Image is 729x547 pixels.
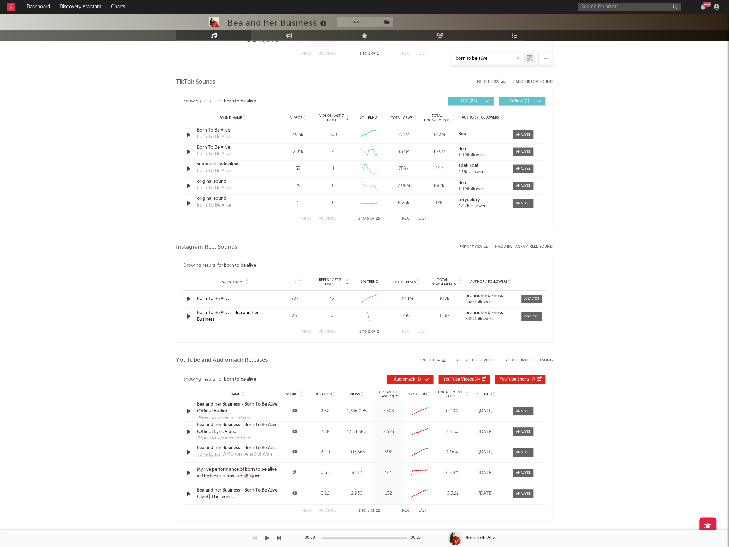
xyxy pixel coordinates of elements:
[197,311,259,322] a: Born To Be Alive - Bea and her Business
[512,80,553,84] button: + Add TikTok Sound
[197,134,231,140] div: Born To Be Alive
[197,185,231,192] div: Born To Be Alive
[315,296,349,303] div: 42
[500,378,530,382] span: YouTube Shorts
[332,200,335,207] div: 0
[379,390,394,395] p: Growth
[353,115,385,120] div: 6M Trend
[459,164,506,169] a: adekikbal
[222,451,278,458] div: WMG (on behalf of Warner Music UK (exclusive licensee))
[362,217,366,221] span: to
[197,151,231,158] div: Born To Be Alive
[332,166,334,173] div: 1
[459,181,466,185] strong: Bea
[495,359,553,362] button: + Add SoundCloud Song
[436,429,469,436] div: 1.55 %
[411,534,424,543] div: 00:25
[423,132,455,138] div: 12.3M
[477,80,505,84] button: Export CSV
[394,378,416,382] span: Audiomack
[231,393,240,397] span: Name
[459,147,466,151] strong: Bea
[315,313,349,320] div: 0
[350,50,388,58] div: 1 1 1
[219,116,242,120] span: Sound Name
[443,378,480,382] span: ( 4 )
[319,509,337,513] button: Previous
[350,215,388,223] div: 1 5 25
[459,181,506,186] a: Bea
[342,449,372,456] div: 403,665
[197,178,269,185] div: original sound
[379,395,394,399] p: (Last 7d)
[453,359,495,362] button: + Add YouTube Video
[502,359,553,362] button: + Add SoundCloud Song
[417,358,446,362] button: Export CSV
[459,153,506,158] div: 1.9M followers
[472,408,499,415] div: [DATE]
[197,161,269,168] a: suara asli - adekikbal
[197,297,230,301] a: Born To Be Alive
[476,393,492,397] span: Released
[224,376,256,384] div: born to be alive
[453,99,484,103] span: UGC ( 24 )
[222,280,245,284] span: Sound Name
[395,280,416,284] span: Total Plays
[495,245,553,249] button: + Add Instagram Reel Sound
[495,375,546,384] button: YouTube Shorts(7)
[578,3,681,11] input: Search for artists
[312,470,339,477] div: 0:35
[342,490,372,497] div: 2,930
[459,204,506,209] div: 42.7k followers
[371,510,375,513] span: of
[466,535,497,542] div: Born To Be Alive
[197,401,278,415] a: Bea and her Business - Born To Be Alive (Official Audio)
[342,408,372,415] div: 1,336,095
[197,487,278,501] a: Bea and her Business - Born To Be Alive (Live) | The Ivors [DEMOGRAPHIC_DATA] | Amazon Music
[459,187,506,192] div: 1.9M followers
[459,198,506,203] a: torydelury
[282,166,314,173] div: 33
[305,534,318,543] div: 00:00
[375,408,402,415] div: 7,528
[423,114,451,122] span: Total Engagements
[372,331,376,334] span: of
[197,445,278,452] a: Bea and her Business - Born To Be Alive (Lyrics)
[459,132,466,136] strong: Bea
[448,97,494,106] button: UGC(24)
[391,116,413,120] span: Total Views
[423,149,455,156] div: 4.79M
[318,114,345,122] span: Videos (last 7 days)
[290,116,302,120] span: Videos
[390,296,424,303] div: 32.4M
[363,331,367,334] span: to
[302,217,312,221] button: First
[312,429,339,436] div: 2:38
[423,200,455,207] div: 178
[443,378,474,382] span: YouTube Videos
[183,375,364,384] div: Showing results for
[337,17,380,27] button: Track
[465,300,517,305] div: 332k followers
[302,330,312,334] button: First
[402,330,411,334] button: Next
[436,408,469,415] div: 0.99 %
[439,375,490,384] button: YouTube Videos(4)
[197,467,278,480] a: My live performance of born to be alive at the Ivor’s is now up 🥀👒🕶️ #britishmusician #britishsinger
[314,393,332,397] span: Duration
[428,278,458,286] span: Total Engagements
[388,149,420,156] div: 93.1M
[402,509,411,513] button: Next
[319,330,337,334] button: Previous
[388,132,420,138] div: 201M
[423,166,455,173] div: 54k
[342,429,372,436] div: 1,154,680
[423,183,455,190] div: 882k
[436,490,469,497] div: 6.31 %
[315,278,345,286] span: Reels (last 7 days)
[446,359,495,362] div: + Add YouTube Video
[312,408,339,415] div: 2:38
[282,149,314,156] div: 2.01k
